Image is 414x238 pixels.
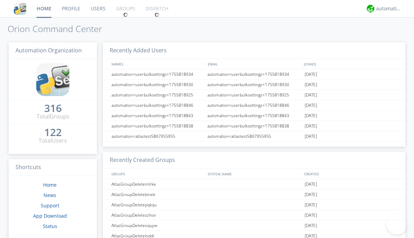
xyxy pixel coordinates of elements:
[206,69,303,79] div: automation+userbulksettings+1755818934
[305,179,317,189] span: [DATE]
[206,121,303,131] div: automation+userbulksettings+1755818838
[155,12,159,17] img: spin.svg
[43,192,56,198] a: News
[206,90,303,100] div: automation+userbulksettings+1755818925
[44,105,62,113] a: 316
[103,179,405,189] a: AtlasGroupDeletemlrke[DATE]
[305,200,317,210] span: [DATE]
[103,220,405,231] a: AtlasGroupDeleteoquyw[DATE]
[206,59,302,69] div: EMAIL
[206,80,303,90] div: automation+userbulksettings+1755818930
[33,213,67,219] a: App Download
[386,214,407,235] iframe: Toggle Customer Support
[206,111,303,121] div: automation+userbulksettings+1755818843
[103,90,405,100] a: automation+userbulksettings+1755818925automation+userbulksettings+1755818925[DATE]
[305,69,317,80] span: [DATE]
[14,2,26,15] img: cddb5a64eb264b2086981ab96f4c1ba7
[305,189,317,200] span: [DATE]
[16,46,82,54] span: Automation Organization
[110,179,205,189] div: AtlasGroupDeletemlrke
[103,121,405,131] a: automation+userbulksettings+1755818838automation+userbulksettings+1755818838[DATE]
[103,131,405,142] a: automation+atlastest5867955955automation+atlastest5867955955[DATE]
[43,182,57,188] a: Home
[110,220,205,230] div: AtlasGroupDeleteoquyw
[305,80,317,90] span: [DATE]
[110,210,205,220] div: AtlasGroupDeletezzhov
[110,59,204,69] div: NAMES
[376,5,402,12] div: automation+atlas
[9,159,97,176] h3: Shortcuts
[206,100,303,110] div: automation+userbulksettings+1755818846
[103,152,405,169] h3: Recently Created Groups
[110,169,204,179] div: GROUPS
[123,12,128,17] img: spin.svg
[367,5,374,12] img: d2d01cd9b4174d08988066c6d424eccd
[305,100,317,111] span: [DATE]
[41,202,59,209] a: Support
[305,121,317,131] span: [DATE]
[44,129,62,137] a: 122
[110,111,205,121] div: automation+userbulksettings+1755818843
[37,113,69,121] div: Total Groups
[206,131,303,141] div: automation+atlastest5867955955
[305,111,317,121] span: [DATE]
[110,200,205,210] div: AtlasGroupDeletepqkqu
[103,69,405,80] a: automation+userbulksettings+1755818934automation+userbulksettings+1755818934[DATE]
[110,69,205,79] div: automation+userbulksettings+1755818934
[103,80,405,90] a: automation+userbulksettings+1755818930automation+userbulksettings+1755818930[DATE]
[302,59,399,69] div: JOINED
[103,111,405,121] a: automation+userbulksettings+1755818843automation+userbulksettings+1755818843[DATE]
[305,131,317,142] span: [DATE]
[39,137,67,145] div: Total Users
[44,105,62,112] div: 316
[110,80,205,90] div: automation+userbulksettings+1755818930
[43,223,57,229] a: Status
[110,121,205,131] div: automation+userbulksettings+1755818838
[103,100,405,111] a: automation+userbulksettings+1755818846automation+userbulksettings+1755818846[DATE]
[110,131,205,141] div: automation+atlastest5867955955
[110,100,205,110] div: automation+userbulksettings+1755818846
[305,90,317,100] span: [DATE]
[36,63,69,96] img: cddb5a64eb264b2086981ab96f4c1ba7
[206,169,302,179] div: SYSTEM_NAME
[44,129,62,136] div: 122
[305,220,317,231] span: [DATE]
[302,169,399,179] div: CREATED
[305,210,317,220] span: [DATE]
[110,189,205,199] div: AtlasGroupDeletebinek
[103,189,405,200] a: AtlasGroupDeletebinek[DATE]
[103,200,405,210] a: AtlasGroupDeletepqkqu[DATE]
[110,90,205,100] div: automation+userbulksettings+1755818925
[103,210,405,220] a: AtlasGroupDeletezzhov[DATE]
[103,42,405,59] h3: Recently Added Users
